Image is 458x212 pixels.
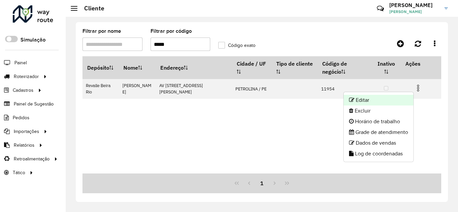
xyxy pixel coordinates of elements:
[13,169,25,176] span: Tático
[344,138,413,148] li: Dados de vendas
[389,2,440,8] h3: [PERSON_NAME]
[372,57,401,79] th: Inativo
[14,100,54,108] span: Painel de Sugestão
[20,36,46,44] label: Simulação
[14,142,35,149] span: Relatórios
[232,57,272,79] th: Cidade / UF
[344,148,413,159] li: Log de coordenadas
[119,57,156,79] th: Nome
[344,105,413,116] li: Excluir
[156,79,232,99] td: AV [STREET_ADDRESS][PERSON_NAME]
[272,57,318,79] th: Tipo de cliente
[82,27,121,35] label: Filtrar por nome
[344,127,413,138] li: Grade de atendimento
[344,95,413,105] li: Editar
[77,5,104,12] h2: Cliente
[14,59,27,66] span: Painel
[389,9,440,15] span: [PERSON_NAME]
[119,79,156,99] td: [PERSON_NAME]
[14,73,39,80] span: Roteirizador
[218,42,255,49] label: Código exato
[82,57,119,79] th: Depósito
[401,57,441,71] th: Ações
[82,79,119,99] td: Revalle Beira Rio
[13,87,34,94] span: Cadastros
[13,114,30,121] span: Pedidos
[14,155,50,162] span: Retroalimentação
[373,1,388,16] a: Contato Rápido
[156,57,232,79] th: Endereço
[318,79,372,99] td: 11954
[255,177,268,190] button: 1
[344,116,413,127] li: Horário de trabalho
[14,128,39,135] span: Importações
[151,27,192,35] label: Filtrar por código
[318,57,372,79] th: Código de negócio
[232,79,272,99] td: PETROLINA / PE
